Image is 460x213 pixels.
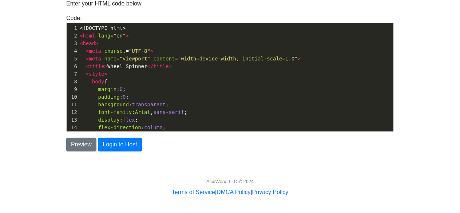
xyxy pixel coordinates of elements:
[98,86,117,92] span: margin
[80,94,129,100] span: : ;
[67,101,78,109] div: 11
[104,71,107,77] span: >
[98,33,111,39] span: lang
[104,48,126,54] span: charset
[144,125,163,130] span: column
[172,189,215,195] a: Terms of Service
[147,63,153,69] span: </
[150,48,153,54] span: >
[206,178,254,185] div: AcidWorx, LLC © 2024
[153,63,168,69] span: title
[89,71,104,77] span: style
[98,94,120,100] span: padding
[67,32,78,40] div: 2
[129,48,150,54] span: "UTF-8"
[86,71,89,77] span: <
[120,56,150,62] span: "viewport"
[67,116,78,124] div: 13
[67,55,78,63] div: 5
[67,70,78,78] div: 7
[86,48,89,54] span: <
[123,94,126,100] span: 0
[83,40,95,46] span: head
[80,25,126,31] span: <!DOCTYPE html>
[114,33,126,39] span: "en"
[80,40,83,46] span: <
[86,56,89,62] span: <
[135,109,150,115] span: Arial
[178,56,298,62] span: "width=device-width, initial-scale=1.0"
[89,48,101,54] span: meta
[89,63,104,69] span: title
[67,78,78,86] div: 8
[67,24,78,32] div: 1
[80,86,126,92] span: : ;
[67,93,78,101] div: 10
[83,33,95,39] span: html
[66,138,96,151] button: Preview
[80,56,301,62] span: = =
[92,79,104,84] span: body
[132,102,166,107] span: transparent
[67,109,78,116] div: 12
[67,63,78,70] div: 6
[104,56,116,62] span: name
[86,63,89,69] span: <
[80,102,169,107] span: : ;
[168,63,171,69] span: >
[67,40,78,47] div: 3
[61,14,399,132] div: Code:
[89,56,101,62] span: meta
[67,86,78,93] div: 9
[98,102,129,107] span: background
[80,109,187,115] span: : , ;
[80,33,129,39] span: =
[98,125,141,130] span: flex-direction
[104,63,107,69] span: >
[80,79,107,84] span: {
[95,40,98,46] span: >
[172,188,288,197] div: | |
[80,33,83,39] span: <
[98,109,132,115] span: font-family
[217,189,250,195] a: DMCA Policy
[80,48,153,54] span: =
[80,63,172,69] span: Wheel Spinner
[153,109,184,115] span: sans-serif
[298,56,301,62] span: >
[123,117,135,123] span: flex
[252,189,289,195] a: Privacy Policy
[67,47,78,55] div: 4
[80,117,138,123] span: : ;
[153,56,175,62] span: content
[80,125,166,130] span: : ;
[98,117,120,123] span: display
[98,138,142,151] button: Login to Host
[67,124,78,131] div: 14
[120,86,123,92] span: 0
[126,33,128,39] span: >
